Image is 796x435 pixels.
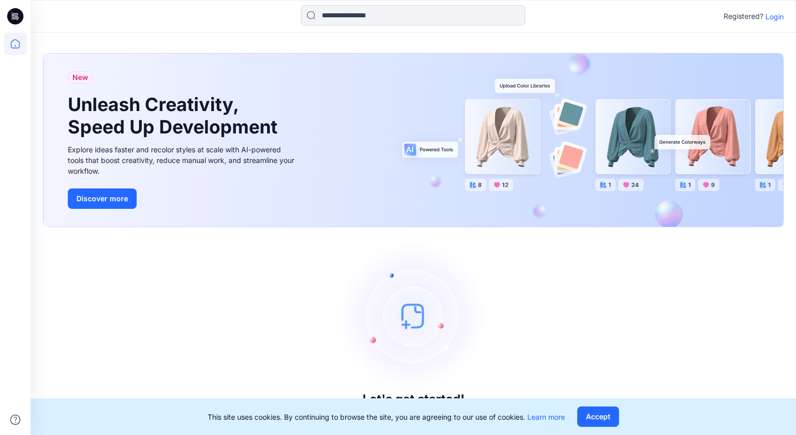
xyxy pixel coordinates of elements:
h1: Unleash Creativity, Speed Up Development [68,94,282,138]
div: Explore ideas faster and recolor styles at scale with AI-powered tools that boost creativity, red... [68,144,297,176]
h3: Let's get started! [363,392,465,406]
button: Discover more [68,188,137,209]
img: empty-state-image.svg [337,239,490,392]
a: Learn more [527,413,565,421]
p: Login [765,11,784,22]
p: This site uses cookies. By continuing to browse the site, you are agreeing to our use of cookies. [208,412,565,422]
span: New [72,71,88,84]
p: Registered? [724,10,763,22]
button: Accept [577,406,619,427]
a: Discover more [68,188,297,209]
